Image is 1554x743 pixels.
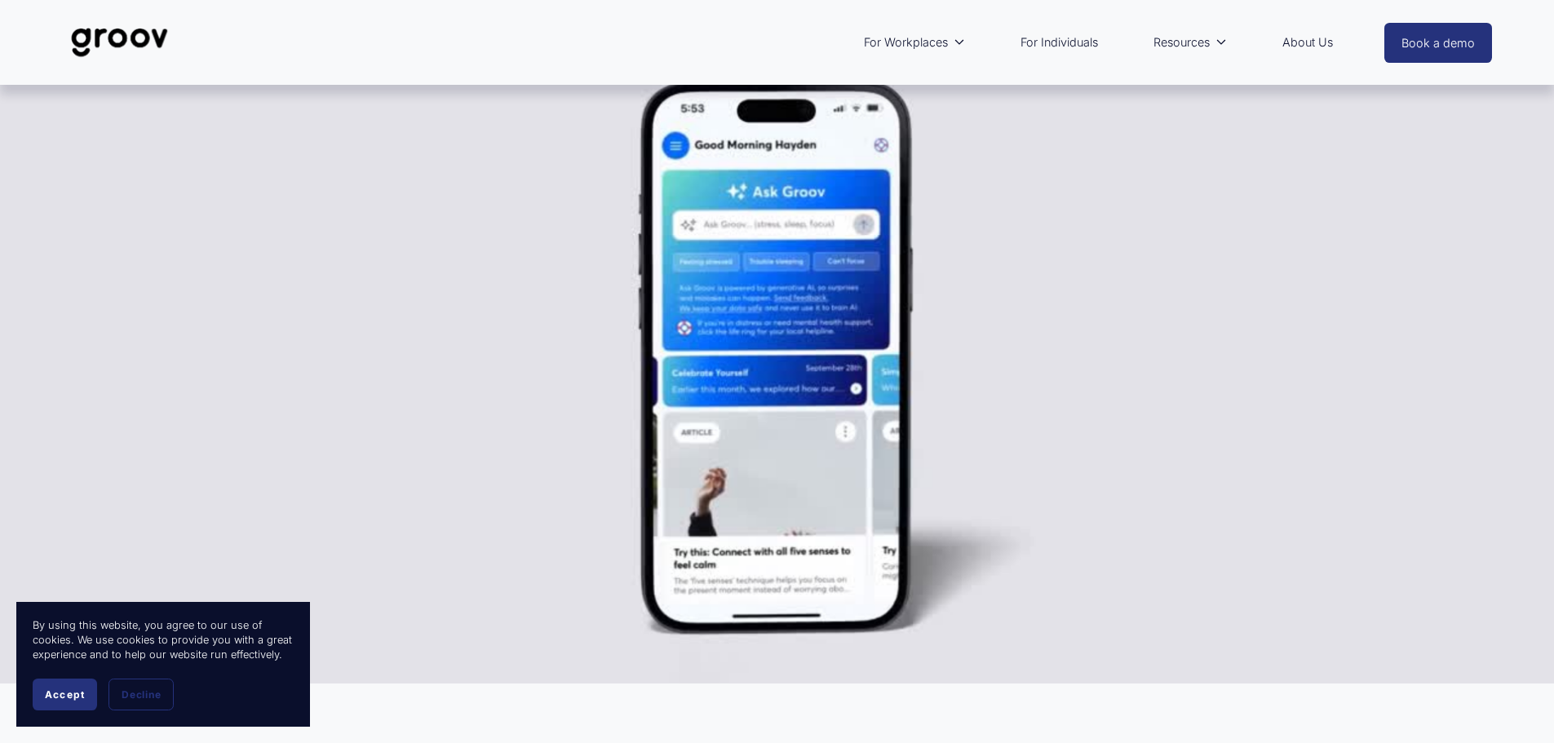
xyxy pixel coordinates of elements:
button: Decline [108,679,174,710]
span: For Workplaces [864,32,948,53]
img: Groov | Unlock Human Potential at Work and in Life [62,15,177,69]
p: By using this website, you agree to our use of cookies. We use cookies to provide you with a grea... [33,618,294,662]
a: Book a demo [1384,23,1492,63]
span: Accept [45,688,85,701]
a: For Individuals [1012,24,1106,61]
button: Accept [33,679,97,710]
span: Resources [1153,32,1210,53]
section: Cookie banner [16,602,310,727]
a: About Us [1274,24,1341,61]
span: Decline [122,688,161,701]
a: folder dropdown [856,24,974,61]
a: folder dropdown [1145,24,1236,61]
